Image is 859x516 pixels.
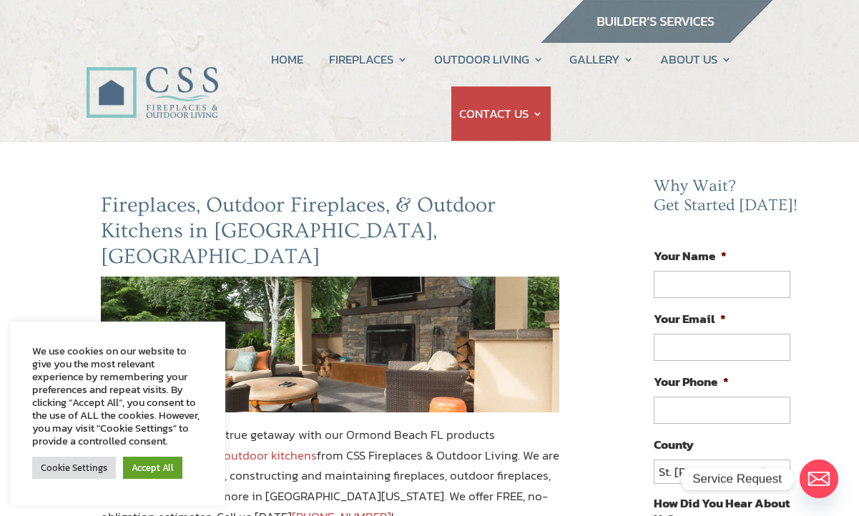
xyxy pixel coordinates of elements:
[800,460,838,498] a: Email
[101,277,560,412] img: ormond-beach-fl
[660,32,732,86] a: ABOUT US
[32,344,204,447] div: We use cookies on our website to give you the most relevant experience by remembering your prefer...
[123,457,182,479] a: Accept All
[459,86,543,141] a: CONTACT US
[654,248,727,264] label: Your Name
[32,457,116,479] a: Cookie Settings
[654,374,729,390] label: Your Phone
[86,31,218,125] img: CSS Fireplaces & Outdoor Living (Formerly Construction Solutions & Supply)- Jacksonville Ormond B...
[654,311,726,327] label: Your Email
[569,32,634,86] a: GALLERY
[654,177,801,223] h2: Why Wait? Get Started [DATE]!
[224,446,317,465] a: outdoor kitchens
[329,32,408,86] a: FIREPLACES
[271,32,303,86] a: HOME
[540,29,773,48] a: builder services construction supply
[101,192,560,277] h2: Fireplaces, Outdoor Fireplaces, & Outdoor Kitchens in [GEOGRAPHIC_DATA], [GEOGRAPHIC_DATA]
[654,437,694,452] label: County
[434,32,544,86] a: OUTDOOR LIVING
